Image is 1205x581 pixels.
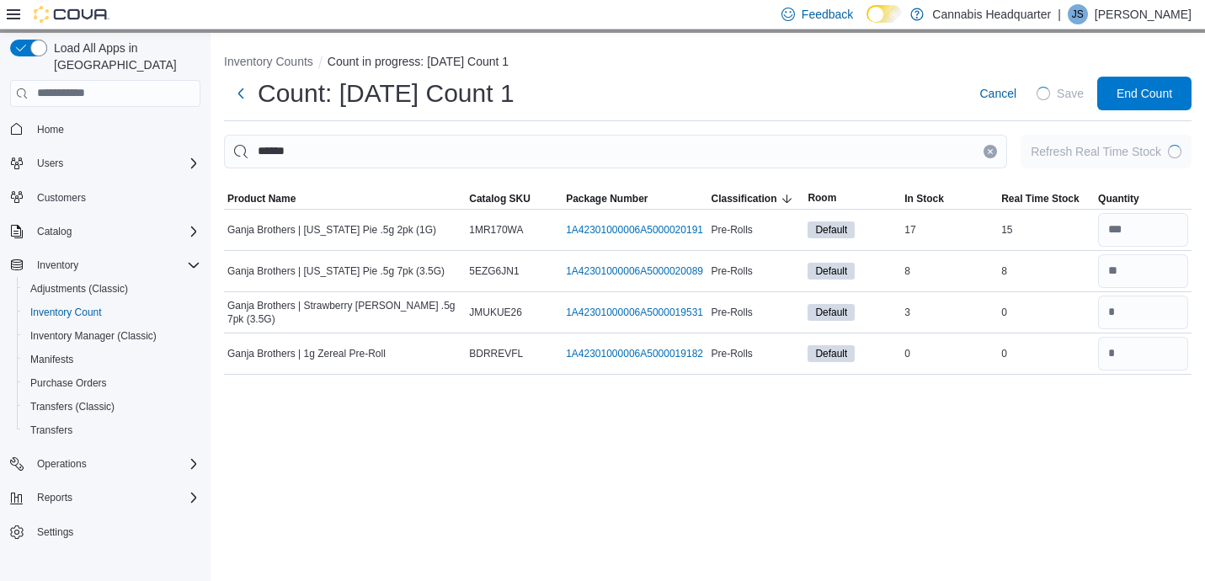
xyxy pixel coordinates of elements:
[815,346,847,361] span: Default
[566,264,703,278] a: 1A42301000006A5000020089
[37,457,87,471] span: Operations
[30,282,128,296] span: Adjustments (Classic)
[17,301,207,324] button: Inventory Count
[984,145,997,158] button: Clear input
[815,264,847,279] span: Default
[815,222,847,237] span: Default
[901,220,998,240] div: 17
[30,255,200,275] span: Inventory
[3,185,207,210] button: Customers
[3,253,207,277] button: Inventory
[469,306,522,319] span: JMUKUE26
[24,420,200,440] span: Transfers
[3,486,207,509] button: Reports
[17,395,207,418] button: Transfers (Classic)
[227,264,445,278] span: Ganja Brothers | [US_STATE] Pie .5g 7pk (3.5G)
[30,424,72,437] span: Transfers
[224,135,1007,168] input: This is a search bar. After typing your query, hit enter to filter the results lower in the page.
[566,306,703,319] a: 1A42301000006A5000019531
[30,329,157,343] span: Inventory Manager (Classic)
[808,304,855,321] span: Default
[3,452,207,476] button: Operations
[227,223,436,237] span: Ganja Brothers | [US_STATE] Pie .5g 2pk (1G)
[24,349,80,370] a: Manifests
[224,55,313,68] button: Inventory Counts
[469,264,519,278] span: 5EZG6JN1
[30,153,200,173] span: Users
[866,23,867,24] span: Dark Mode
[1058,4,1061,24] p: |
[711,306,752,319] span: Pre-Rolls
[901,261,998,281] div: 8
[328,55,509,68] button: Count in progress: [DATE] Count 1
[563,189,707,209] button: Package Number
[24,397,121,417] a: Transfers (Classic)
[258,77,515,110] h1: Count: [DATE] Count 1
[808,221,855,238] span: Default
[707,189,804,209] button: Classification
[866,5,902,23] input: Dark Mode
[37,191,86,205] span: Customers
[24,349,200,370] span: Manifests
[47,40,200,73] span: Load All Apps in [GEOGRAPHIC_DATA]
[998,189,1095,209] button: Real Time Stock
[711,223,752,237] span: Pre-Rolls
[711,264,752,278] span: Pre-Rolls
[227,299,462,326] span: Ganja Brothers | Strawberry [PERSON_NAME] .5g 7pk (3.5G)
[1168,145,1181,158] span: Loading
[37,157,63,170] span: Users
[224,77,258,110] button: Next
[469,192,531,205] span: Catalog SKU
[1057,85,1084,102] span: Save
[227,192,296,205] span: Product Name
[30,120,71,140] a: Home
[808,191,836,205] span: Room
[1021,135,1192,168] button: Refresh Real Time StockLoading
[30,488,79,508] button: Reports
[711,192,776,205] span: Classification
[30,353,73,366] span: Manifests
[973,77,1023,110] button: Cancel
[3,220,207,243] button: Catalog
[1095,4,1192,24] p: [PERSON_NAME]
[466,189,563,209] button: Catalog SKU
[30,153,70,173] button: Users
[227,347,386,360] span: Ganja Brothers | 1g Zereal Pre-Roll
[224,189,466,209] button: Product Name
[469,347,523,360] span: BDRREVFL
[998,220,1095,240] div: 15
[998,261,1095,281] div: 8
[37,259,78,272] span: Inventory
[30,521,200,542] span: Settings
[24,302,109,322] a: Inventory Count
[901,302,998,322] div: 3
[30,400,115,413] span: Transfers (Classic)
[815,305,847,320] span: Default
[30,306,102,319] span: Inventory Count
[808,263,855,280] span: Default
[30,454,200,474] span: Operations
[1097,77,1192,110] button: End Count
[30,221,78,242] button: Catalog
[17,418,207,442] button: Transfers
[1098,192,1139,205] span: Quantity
[30,522,80,542] a: Settings
[566,347,703,360] a: 1A42301000006A5000019182
[808,345,855,362] span: Default
[1117,85,1172,102] span: End Count
[904,192,944,205] span: In Stock
[979,85,1016,102] span: Cancel
[30,187,200,208] span: Customers
[24,373,114,393] a: Purchase Orders
[37,123,64,136] span: Home
[1068,4,1088,24] div: Jamal Saeed
[37,525,73,539] span: Settings
[24,302,200,322] span: Inventory Count
[3,152,207,175] button: Users
[30,454,93,474] button: Operations
[30,376,107,390] span: Purchase Orders
[901,189,998,209] button: In Stock
[3,117,207,141] button: Home
[24,279,200,299] span: Adjustments (Classic)
[566,223,703,237] a: 1A42301000006A5000020191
